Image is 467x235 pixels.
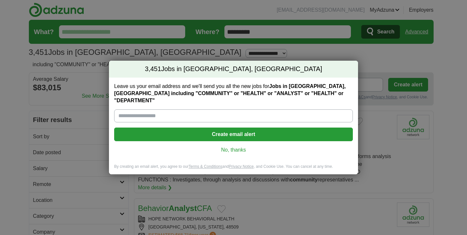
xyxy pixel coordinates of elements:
[119,146,348,154] a: No, thanks
[188,164,222,169] a: Terms & Conditions
[114,128,353,141] button: Create email alert
[145,65,161,74] span: 3,451
[109,164,358,175] div: By creating an email alert, you agree to our and , and Cookie Use. You can cancel at any time.
[109,61,358,78] h2: Jobs in [GEOGRAPHIC_DATA], [GEOGRAPHIC_DATA]
[114,83,353,104] label: Leave us your email address and we'll send you all the new jobs for
[229,164,254,169] a: Privacy Notice
[114,83,346,103] strong: Jobs in [GEOGRAPHIC_DATA], [GEOGRAPHIC_DATA] including "COMMUNITY" or "HEALTH" or "ANALYST" or "H...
